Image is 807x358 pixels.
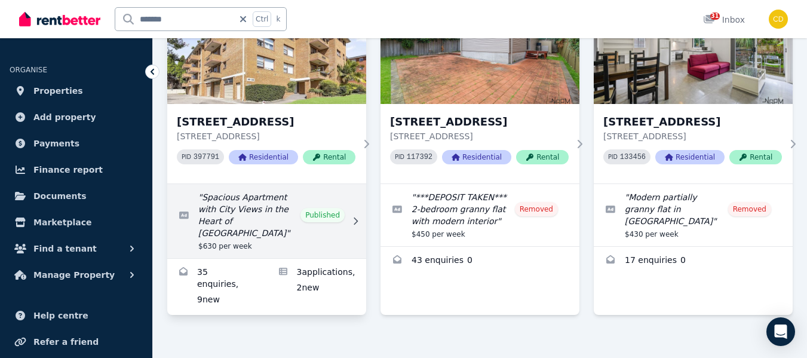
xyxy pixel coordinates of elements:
[710,13,720,20] span: 31
[33,136,79,151] span: Payments
[766,317,795,346] div: Open Intercom Messenger
[177,114,355,130] h3: [STREET_ADDRESS]
[603,130,782,142] p: [STREET_ADDRESS]
[594,184,793,246] a: Edit listing: Modern partially granny flat in Banksia
[276,14,280,24] span: k
[177,130,355,142] p: [STREET_ADDRESS]
[390,114,569,130] h3: [STREET_ADDRESS]
[10,105,143,129] a: Add property
[390,130,569,142] p: [STREET_ADDRESS]
[33,268,115,282] span: Manage Property
[729,150,782,164] span: Rental
[608,154,618,160] small: PID
[10,210,143,234] a: Marketplace
[703,14,745,26] div: Inbox
[381,247,579,276] a: Enquiries for 30B Wolli Creek Road, Banksia
[19,10,100,28] img: RentBetter
[167,184,366,258] a: Edit listing: Spacious Apartment with City Views in the Heart of Caringbah
[516,150,569,164] span: Rental
[33,215,91,230] span: Marketplace
[381,184,579,246] a: Edit listing: ***DEPOSIT TAKEN*** 2-bedroom granny flat with modern interior
[395,154,404,160] small: PID
[442,150,511,164] span: Residential
[33,84,83,98] span: Properties
[10,184,143,208] a: Documents
[10,304,143,328] a: Help centre
[10,237,143,261] button: Find a tenant
[253,11,271,27] span: Ctrl
[229,150,298,164] span: Residential
[33,163,103,177] span: Finance report
[407,153,432,161] code: 117392
[769,10,788,29] img: Chris Dimitropoulos
[33,308,88,323] span: Help centre
[33,110,96,124] span: Add property
[603,114,782,130] h3: [STREET_ADDRESS]
[33,335,99,349] span: Refer a friend
[10,330,143,354] a: Refer a friend
[10,66,47,74] span: ORGANISE
[655,150,725,164] span: Residential
[182,154,191,160] small: PID
[620,153,646,161] code: 133456
[594,247,793,276] a: Enquiries for 30B Wolli Creek Road, Banksia
[10,79,143,103] a: Properties
[267,259,367,315] a: Applications for 1/10 Banksia Rd, Caringbah
[33,189,87,203] span: Documents
[194,153,219,161] code: 397791
[33,241,97,256] span: Find a tenant
[10,158,143,182] a: Finance report
[10,131,143,155] a: Payments
[10,263,143,287] button: Manage Property
[167,259,267,315] a: Enquiries for 1/10 Banksia Rd, Caringbah
[303,150,355,164] span: Rental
